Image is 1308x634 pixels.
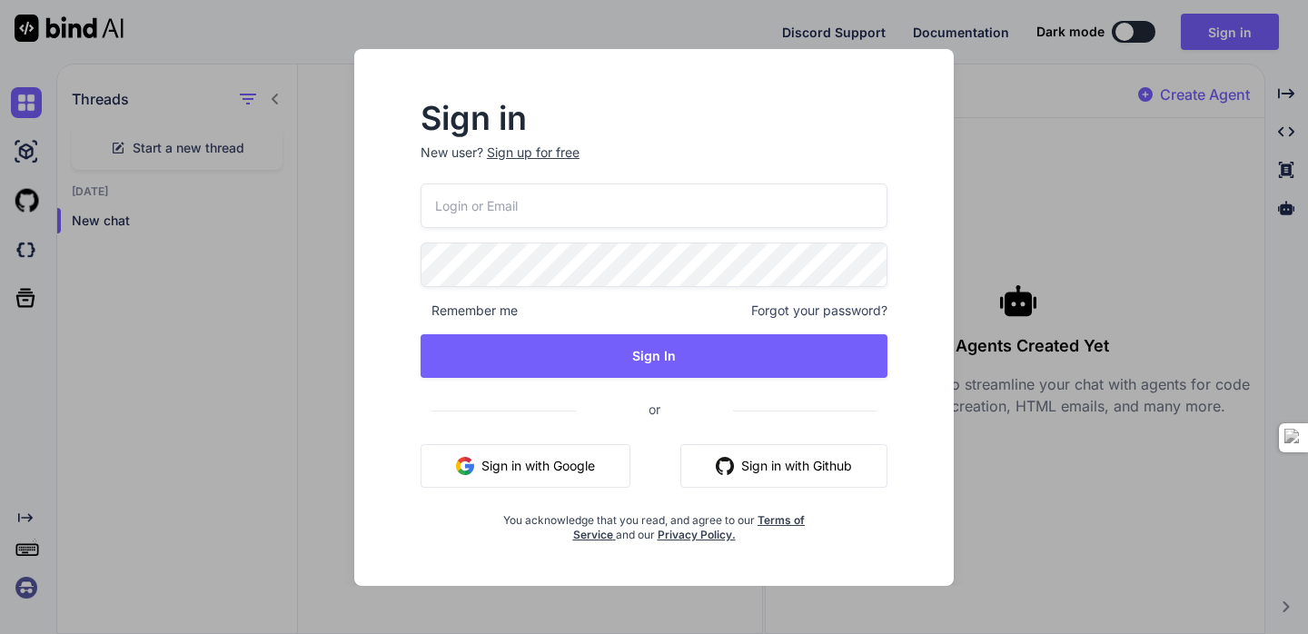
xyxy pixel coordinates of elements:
[573,513,806,541] a: Terms of Service
[421,104,887,133] h2: Sign in
[421,444,630,488] button: Sign in with Google
[421,144,887,183] p: New user?
[576,387,733,431] span: or
[421,334,887,378] button: Sign In
[487,144,580,162] div: Sign up for free
[751,302,887,320] span: Forgot your password?
[421,302,518,320] span: Remember me
[456,457,474,475] img: google
[680,444,887,488] button: Sign in with Github
[421,183,887,228] input: Login or Email
[499,502,810,542] div: You acknowledge that you read, and agree to our and our
[716,457,734,475] img: github
[658,528,736,541] a: Privacy Policy.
